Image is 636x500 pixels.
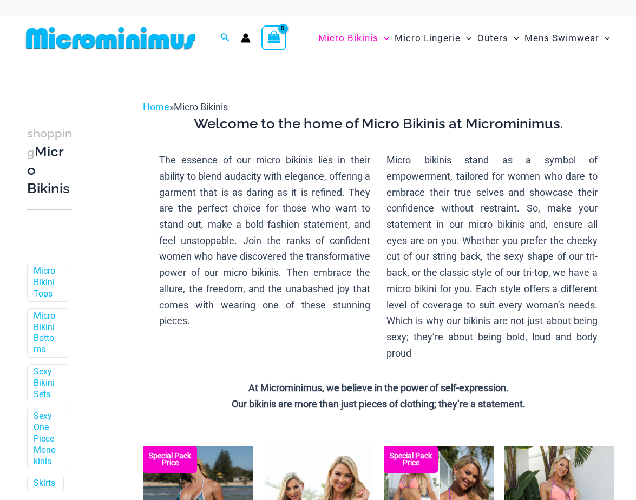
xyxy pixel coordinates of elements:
a: Account icon link [241,33,251,43]
p: The essence of our micro bikinis lies in their ability to blend audacity with elegance, offering ... [159,152,370,329]
a: Micro Bikini Bottoms [34,311,60,356]
span: Menu Toggle [508,24,519,52]
span: Menu Toggle [599,24,610,52]
a: OutersMenu ToggleMenu Toggle [475,22,522,55]
a: Micro LingerieMenu ToggleMenu Toggle [392,22,474,55]
span: Menu Toggle [378,24,389,52]
span: shopping [27,127,72,159]
a: View Shopping Cart, empty [261,25,286,50]
p: Micro bikinis stand as a symbol of empowerment, tailored for women who dare to embrace their true... [386,152,598,361]
span: » [143,101,228,113]
a: Search icon link [220,31,230,45]
span: Micro Lingerie [395,24,461,52]
h3: Micro Bikinis [27,124,72,198]
span: Outers [477,24,508,52]
a: Sexy Bikini Sets [34,366,60,400]
a: Micro BikinisMenu ToggleMenu Toggle [316,22,392,55]
a: Home [143,101,169,113]
a: Sexy One Piece Monokinis [34,411,60,467]
span: Micro Bikinis [174,101,228,113]
a: Micro Bikini Tops [34,266,60,299]
span: Micro Bikinis [318,24,378,52]
b: Special Pack Price [143,452,197,466]
nav: Site Navigation [314,20,614,56]
a: Skirts [34,478,55,489]
span: Mens Swimwear [524,24,599,52]
b: Special Pack Price [384,452,438,466]
span: Menu Toggle [461,24,471,52]
img: MM SHOP LOGO FLAT [22,26,200,50]
h3: Welcome to the home of Micro Bikinis at Microminimus. [151,115,606,133]
a: Mens SwimwearMenu ToggleMenu Toggle [522,22,613,55]
strong: Our bikinis are more than just pieces of clothing; they’re a statement. [232,398,526,410]
strong: At Microminimus, we believe in the power of self-expression. [248,382,509,393]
